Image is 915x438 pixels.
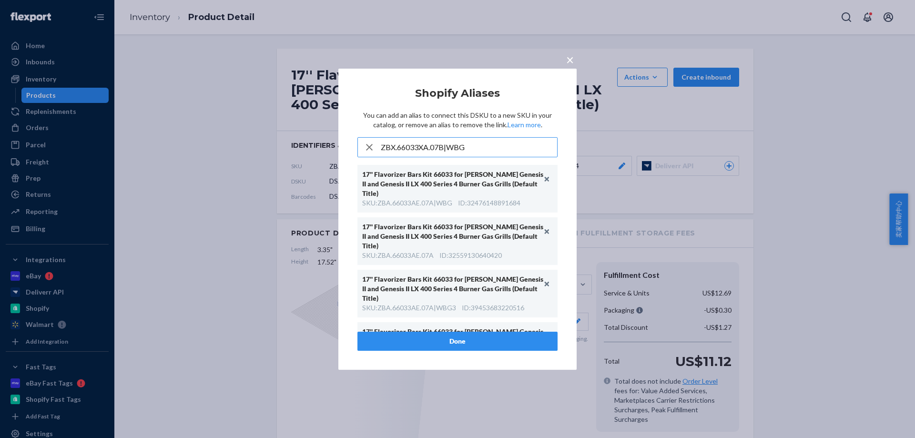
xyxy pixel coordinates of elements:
[540,329,554,344] button: Unlink
[462,303,524,313] div: ID : 39453683220516
[357,87,558,99] h2: Shopify Aliases
[357,111,558,130] p: You can add an alias to connect this DSKU to a new SKU in your catalog, or remove an alias to rem...
[362,303,456,313] div: SKU : ZBA.66033AE.07A|WBG3
[362,327,543,356] div: 17'' Flavorizer Bars Kit 66033 for [PERSON_NAME] Genesis II and Genesis II LX 400 Series 4 Burner...
[362,275,543,303] div: 17'' Flavorizer Bars Kit 66033 for [PERSON_NAME] Genesis II and Genesis II LX 400 Series 4 Burner...
[540,224,554,239] button: Unlink
[566,51,574,67] span: ×
[458,198,520,208] div: ID : 32476148891684
[362,198,452,208] div: SKU : ZBA.66033AE.07A|WBG
[540,172,554,186] button: Unlink
[357,332,558,351] button: Done
[508,121,541,129] a: Learn more
[362,222,543,251] div: 17'' Flavorizer Bars Kit 66033 for [PERSON_NAME] Genesis II and Genesis II LX 400 Series 4 Burner...
[439,251,502,260] div: ID : 32559130640420
[540,277,554,291] button: Unlink
[362,251,434,260] div: SKU : ZBA.66033AE.07A
[362,170,543,198] div: 17'' Flavorizer Bars Kit 66033 for [PERSON_NAME] Genesis II and Genesis II LX 400 Series 4 Burner...
[381,138,557,157] input: Search and add products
